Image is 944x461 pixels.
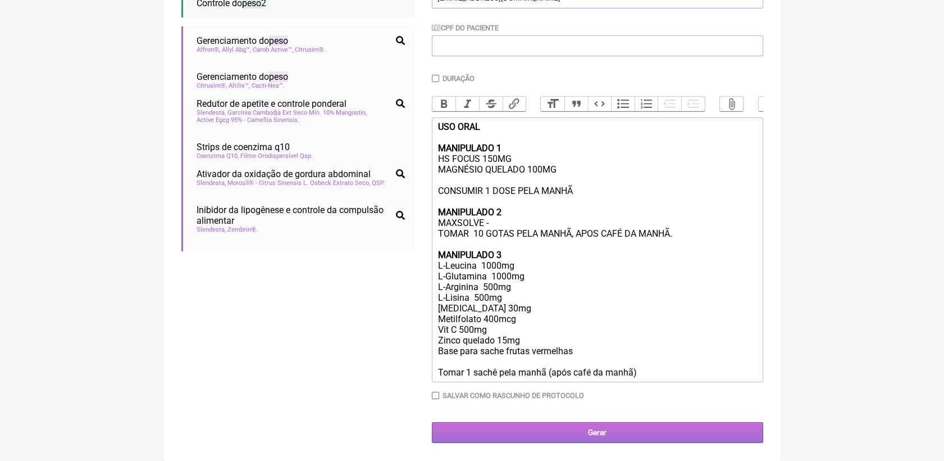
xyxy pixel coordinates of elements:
button: Heading [541,97,564,111]
span: Slendesta [197,109,226,116]
span: Ativador da oxidação de gordura abdominal [197,169,371,179]
span: Citrusim® [197,82,227,89]
span: Morosil® - Citrus Sinensis L. Osbeck Extrato Seco [227,179,370,187]
strong: MANIPULADO 2 [437,207,501,218]
span: Filme Orodispersível Qsp [240,152,313,160]
button: Attach Files [720,97,744,111]
span: QSP [372,179,385,187]
span: Gerenciamento do [197,71,288,82]
strong: MANIPULADO 3 [437,250,501,260]
button: Link [503,97,526,111]
input: Gerar [432,422,763,443]
span: Zembrin® [227,226,258,233]
span: Garcinia Cambodja Ext Seco Mín. 10% Mangostin [227,109,367,116]
span: Strips de coenzima q10 [197,142,290,152]
span: Carob Active™ [253,46,293,53]
span: Gerenciamento do [197,35,288,46]
strong: USO ORAL MANIPULADO 1 [437,121,501,153]
span: Affron® [197,46,220,53]
span: Active Egcg 95% - Camellia Sinensis [197,116,299,124]
span: Inibidor da lipogênese e controle da compulsão alimentar [197,205,391,226]
span: peso [269,71,288,82]
button: Bold [432,97,456,111]
button: Italic [455,97,479,111]
button: Quote [564,97,588,111]
button: Code [588,97,612,111]
span: Slendesta [197,179,226,187]
span: Redutor de apetite e controle ponderal [197,98,346,109]
label: Salvar como rascunho de Protocolo [443,391,584,400]
button: Bullets [611,97,635,111]
span: peso [269,35,288,46]
span: Coenzima Q10 [197,152,239,160]
span: Altilix™ [229,82,250,89]
span: Cacti-Nea™ [252,82,285,89]
label: CPF do Paciente [432,24,499,32]
span: Citrusim® [295,46,326,53]
label: Duração [443,74,475,83]
button: Decrease Level [658,97,681,111]
button: Increase Level [681,97,705,111]
button: Strikethrough [479,97,503,111]
button: Numbers [635,97,658,111]
span: Slendesta [197,226,226,233]
span: Allyl Abg™ [222,46,251,53]
div: HS FOCUS 150MG MAGNÉSIO QUELADO 100MG CONSUMIR 1 DOSE PELA MANHÃ MAXSOLVE - TOMAR 10 GOTAS PELA M... [437,121,756,378]
button: Undo [759,97,782,111]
